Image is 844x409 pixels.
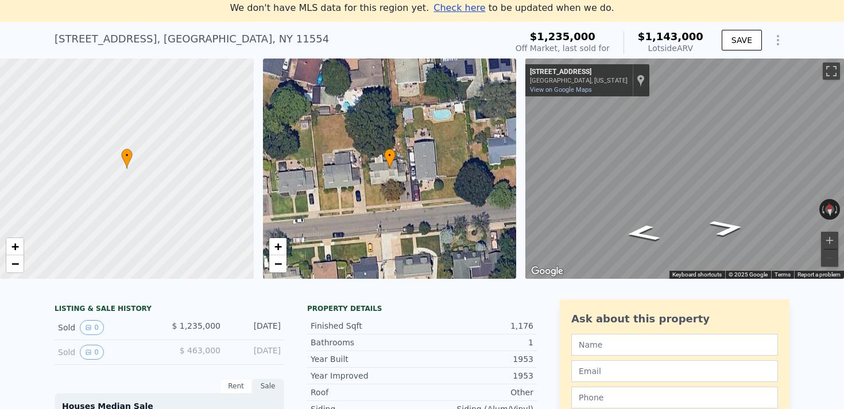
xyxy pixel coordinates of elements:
[823,63,840,80] button: Toggle fullscreen view
[311,320,422,332] div: Finished Sqft
[834,199,841,220] button: Rotate clockwise
[252,379,284,394] div: Sale
[433,2,485,13] span: Check here
[571,334,778,356] input: Name
[58,320,160,335] div: Sold
[55,31,329,47] div: [STREET_ADDRESS] , [GEOGRAPHIC_DATA] , NY 11554
[821,250,838,267] button: Zoom out
[422,320,533,332] div: 1,176
[766,29,789,52] button: Show Options
[422,370,533,381] div: 1953
[525,59,844,279] div: Street View
[11,256,19,271] span: −
[80,320,104,335] button: View historical data
[571,360,778,382] input: Email
[230,320,281,335] div: [DATE]
[6,238,24,255] a: Zoom in
[422,387,533,398] div: Other
[269,255,287,272] a: Zoom out
[433,1,614,15] div: to be updated when we do.
[121,150,133,161] span: •
[516,42,610,54] div: Off Market, last sold for
[172,321,220,330] span: $ 1,235,000
[695,216,759,240] path: Go East, Falcon St
[121,149,133,169] div: •
[274,256,281,271] span: −
[58,345,160,360] div: Sold
[797,271,841,278] a: Report a problem
[220,379,252,394] div: Rent
[821,232,838,249] button: Zoom in
[530,68,628,77] div: [STREET_ADDRESS]
[11,239,19,254] span: +
[384,149,396,169] div: •
[638,42,703,54] div: Lotside ARV
[525,59,844,279] div: Map
[530,30,595,42] span: $1,235,000
[307,304,537,313] div: Property details
[824,198,835,220] button: Reset the view
[571,311,778,327] div: Ask about this property
[610,221,675,246] path: Go West, Falcon St
[528,264,566,279] a: Open this area in Google Maps (opens a new window)
[775,271,791,278] a: Terms (opens in new tab)
[55,304,284,315] div: LISTING & SALE HISTORY
[530,86,592,94] a: View on Google Maps
[180,346,220,355] span: $ 463,000
[638,30,703,42] span: $1,143,000
[311,387,422,398] div: Roof
[422,337,533,348] div: 1
[422,353,533,365] div: 1953
[230,345,281,360] div: [DATE]
[230,1,614,15] div: We don't have MLS data for this region yet.
[274,239,281,254] span: +
[6,255,24,272] a: Zoom out
[311,337,422,348] div: Bathrooms
[722,30,762,50] button: SAVE
[269,238,287,255] a: Zoom in
[311,353,422,365] div: Year Built
[528,264,566,279] img: Google
[637,74,645,87] a: Show location on map
[729,271,768,278] span: © 2025 Google
[530,77,628,84] div: [GEOGRAPHIC_DATA], [US_STATE]
[384,150,396,161] span: •
[672,271,722,279] button: Keyboard shortcuts
[571,387,778,408] input: Phone
[819,199,826,220] button: Rotate counterclockwise
[80,345,104,360] button: View historical data
[311,370,422,381] div: Year Improved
